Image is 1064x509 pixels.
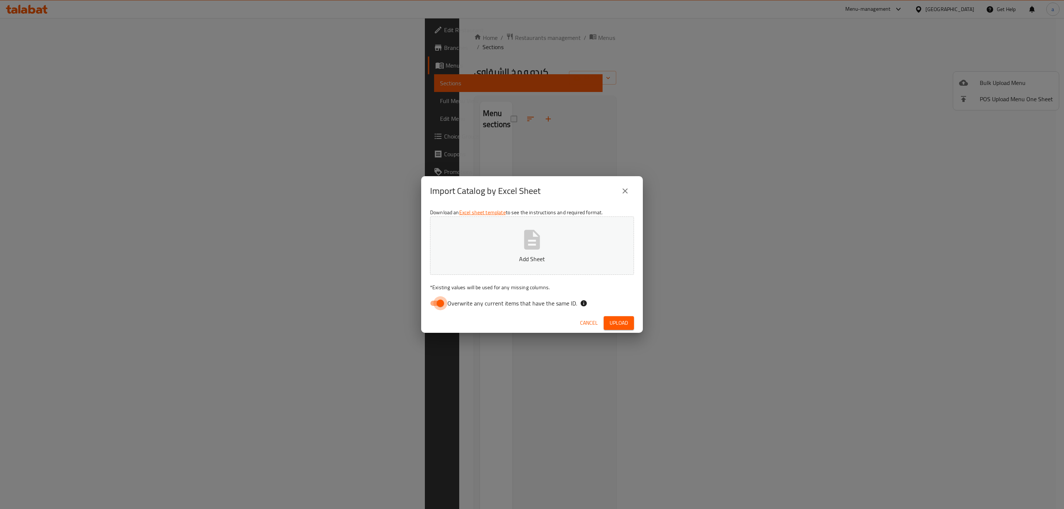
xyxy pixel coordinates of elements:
a: Excel sheet template [459,208,506,217]
button: Upload [604,316,634,330]
h2: Import Catalog by Excel Sheet [430,185,540,197]
p: Existing values will be used for any missing columns. [430,284,634,291]
span: Upload [610,318,628,328]
span: Overwrite any current items that have the same ID. [447,299,577,308]
div: Download an to see the instructions and required format. [421,206,643,313]
button: Add Sheet [430,216,634,275]
svg: If the overwrite option isn't selected, then the items that match an existing ID will be ignored ... [580,300,587,307]
button: close [616,182,634,200]
span: Cancel [580,318,598,328]
p: Add Sheet [441,254,623,263]
button: Cancel [577,316,601,330]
